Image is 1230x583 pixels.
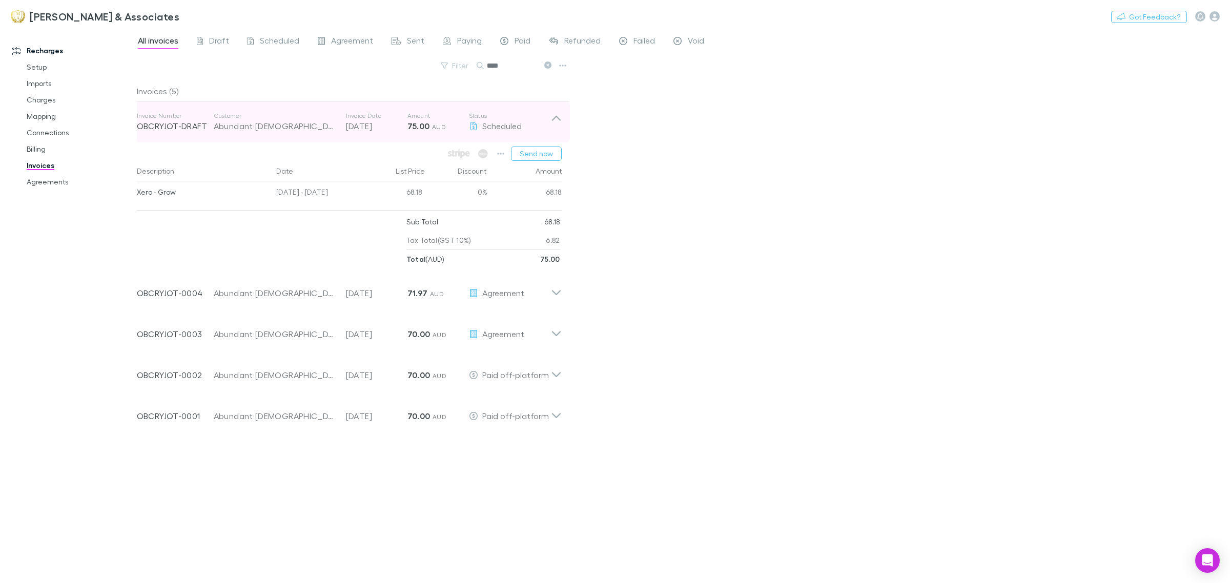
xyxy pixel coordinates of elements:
a: Billing [16,141,145,157]
span: Refunded [564,35,601,49]
p: Tax Total (GST 10%) [406,231,471,249]
div: Abundant [DEMOGRAPHIC_DATA] [214,369,336,381]
p: Amount [407,112,469,120]
a: Imports [16,75,145,92]
span: AUD [433,331,446,339]
strong: 75.00 [540,255,560,263]
p: OBCRYJOT-0003 [137,328,214,340]
div: [DATE] - [DATE] [272,181,364,206]
p: OBCRYJOT-DRAFT [137,120,214,132]
p: Invoice Number [137,112,214,120]
span: Failed [633,35,655,49]
p: Invoice Date [346,112,407,120]
span: Paid [515,35,530,49]
div: 68.18 [487,181,562,206]
div: Invoice NumberOBCRYJOT-DRAFTCustomerAbundant [DEMOGRAPHIC_DATA]Invoice Date[DATE]Amount75.00 AUDS... [129,101,570,142]
strong: 70.00 [407,329,430,339]
span: AUD [432,123,446,131]
a: Recharges [2,43,145,59]
a: Charges [16,92,145,108]
button: Got Feedback? [1111,11,1187,23]
img: Moroney & Associates 's Logo [10,10,26,23]
p: Customer [214,112,336,120]
span: All invoices [138,35,178,49]
span: Scheduled [482,121,522,131]
span: Void [688,35,704,49]
div: Xero - Grow [137,181,269,203]
h3: [PERSON_NAME] & Associates [30,10,179,23]
a: Setup [16,59,145,75]
p: OBCRYJOT-0001 [137,410,214,422]
span: Agreement [331,35,373,49]
span: Draft [209,35,229,49]
div: Abundant [DEMOGRAPHIC_DATA] [214,120,336,132]
div: OBCRYJOT-0004Abundant [DEMOGRAPHIC_DATA][DATE]71.97 AUDAgreement [129,268,570,309]
div: Abundant [DEMOGRAPHIC_DATA] [214,328,336,340]
button: Send now [511,147,562,161]
span: Paid off-platform [482,411,549,421]
span: AUD [433,413,446,421]
span: AUD [433,372,446,380]
span: Paid off-platform [482,370,549,380]
span: AUD [430,290,444,298]
span: Agreement [482,288,524,298]
span: Available when invoice is finalised [445,147,473,161]
div: OBCRYJOT-0003Abundant [DEMOGRAPHIC_DATA][DATE]70.00 AUDAgreement [129,309,570,350]
a: [PERSON_NAME] & Associates [4,4,186,29]
div: Abundant [DEMOGRAPHIC_DATA] [214,410,336,422]
p: Status [469,112,551,120]
span: Paying [457,35,482,49]
p: [DATE] [346,287,407,299]
button: Filter [436,59,475,72]
p: 68.18 [544,213,560,231]
p: OBCRYJOT-0002 [137,369,214,381]
p: [DATE] [346,369,407,381]
p: ( AUD ) [406,250,444,268]
strong: 70.00 [407,370,430,380]
p: [DATE] [346,120,407,132]
strong: 70.00 [407,411,430,421]
span: Sent [407,35,424,49]
div: Open Intercom Messenger [1195,548,1220,573]
p: [DATE] [346,328,407,340]
div: 68.18 [364,181,426,206]
p: OBCRYJOT-0004 [137,287,214,299]
div: Abundant [DEMOGRAPHIC_DATA] [214,287,336,299]
span: Available when invoice is finalised [476,147,490,161]
span: Scheduled [260,35,299,49]
strong: Total [406,255,426,263]
strong: 71.97 [407,288,428,298]
a: Agreements [16,174,145,190]
p: 6.82 [546,231,560,249]
a: Mapping [16,108,145,124]
p: Sub Total [406,213,439,231]
div: 0% [426,181,487,206]
span: Agreement [482,329,524,339]
p: [DATE] [346,410,407,422]
a: Invoices [16,157,145,174]
div: OBCRYJOT-0001Abundant [DEMOGRAPHIC_DATA][DATE]70.00 AUDPaid off-platform [129,391,570,432]
div: OBCRYJOT-0002Abundant [DEMOGRAPHIC_DATA][DATE]70.00 AUDPaid off-platform [129,350,570,391]
a: Connections [16,124,145,141]
strong: 75.00 [407,121,430,131]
